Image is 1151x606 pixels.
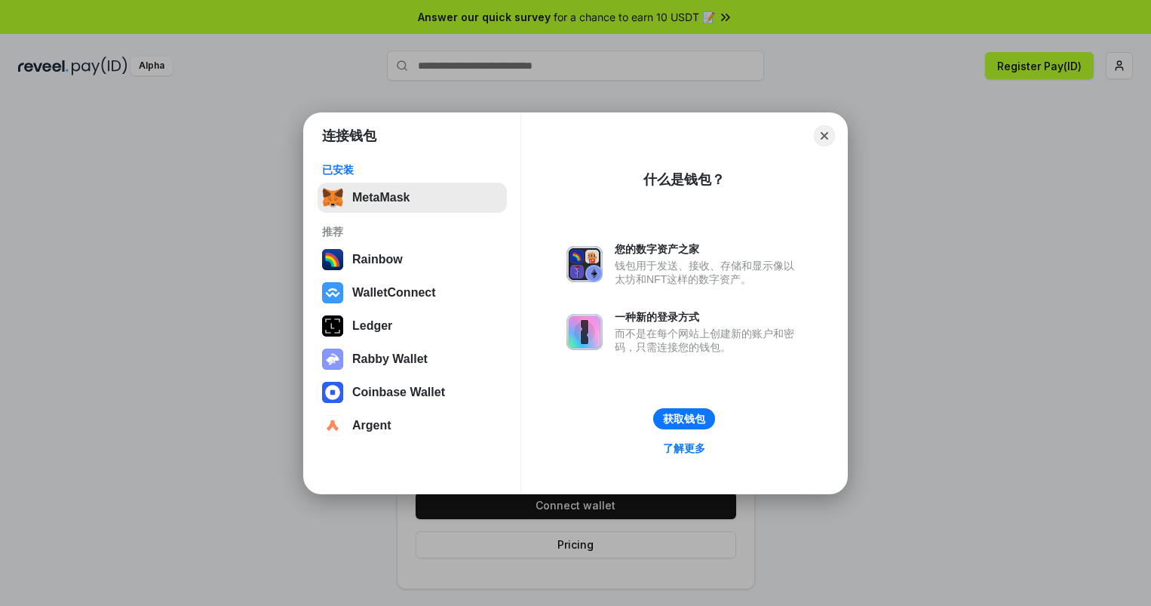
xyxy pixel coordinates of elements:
div: WalletConnect [352,286,436,300]
button: 获取钱包 [653,408,715,429]
div: 推荐 [322,225,502,238]
img: svg+xml,%3Csvg%20fill%3D%22none%22%20height%3D%2233%22%20viewBox%3D%220%200%2035%2033%22%20width%... [322,187,343,208]
button: MetaMask [318,183,507,213]
a: 了解更多 [654,438,714,458]
button: Rabby Wallet [318,344,507,374]
img: svg+xml,%3Csvg%20xmlns%3D%22http%3A%2F%2Fwww.w3.org%2F2000%2Fsvg%22%20fill%3D%22none%22%20viewBox... [566,246,603,282]
div: Argent [352,419,391,432]
div: Coinbase Wallet [352,386,445,399]
button: Ledger [318,311,507,341]
div: MetaMask [352,191,410,205]
div: Ledger [352,319,392,333]
img: svg+xml,%3Csvg%20xmlns%3D%22http%3A%2F%2Fwww.w3.org%2F2000%2Fsvg%22%20fill%3D%22none%22%20viewBox... [322,349,343,370]
div: 已安装 [322,163,502,177]
img: svg+xml,%3Csvg%20width%3D%22120%22%20height%3D%22120%22%20viewBox%3D%220%200%20120%20120%22%20fil... [322,249,343,270]
img: svg+xml,%3Csvg%20width%3D%2228%22%20height%3D%2228%22%20viewBox%3D%220%200%2028%2028%22%20fill%3D... [322,415,343,436]
button: Close [814,125,835,146]
div: 您的数字资产之家 [615,242,802,256]
button: Coinbase Wallet [318,377,507,408]
button: WalletConnect [318,278,507,308]
div: 什么是钱包？ [643,171,725,189]
div: 而不是在每个网站上创建新的账户和密码，只需连接您的钱包。 [615,327,802,354]
div: 钱包用于发送、接收、存储和显示像以太坊和NFT这样的数字资产。 [615,259,802,286]
div: Rabby Wallet [352,352,428,366]
button: Argent [318,411,507,441]
img: svg+xml,%3Csvg%20xmlns%3D%22http%3A%2F%2Fwww.w3.org%2F2000%2Fsvg%22%20fill%3D%22none%22%20viewBox... [566,314,603,350]
div: 了解更多 [663,441,705,455]
img: svg+xml,%3Csvg%20width%3D%2228%22%20height%3D%2228%22%20viewBox%3D%220%200%2028%2028%22%20fill%3D... [322,282,343,303]
button: Rainbow [318,245,507,275]
h1: 连接钱包 [322,127,376,145]
div: 获取钱包 [663,412,705,426]
img: svg+xml,%3Csvg%20xmlns%3D%22http%3A%2F%2Fwww.w3.org%2F2000%2Fsvg%22%20width%3D%2228%22%20height%3... [322,315,343,337]
div: Rainbow [352,253,403,266]
div: 一种新的登录方式 [615,310,802,324]
img: svg+xml,%3Csvg%20width%3D%2228%22%20height%3D%2228%22%20viewBox%3D%220%200%2028%2028%22%20fill%3D... [322,382,343,403]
